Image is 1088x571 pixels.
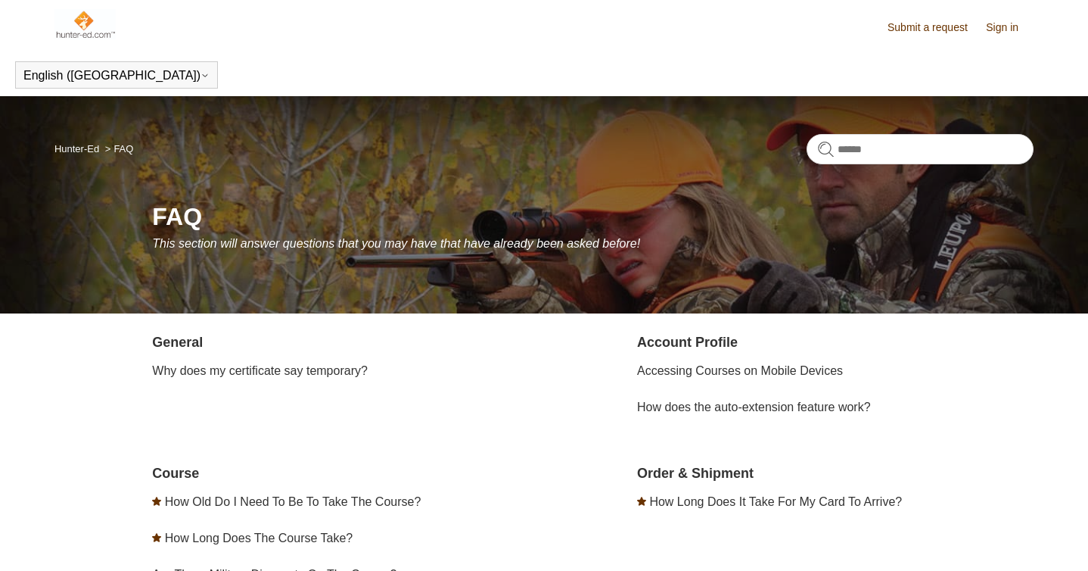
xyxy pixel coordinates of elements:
img: Hunter-Ed Help Center home page [54,9,116,39]
a: Hunter-Ed [54,143,99,154]
h1: FAQ [152,198,1034,235]
a: How Old Do I Need To Be To Take The Course? [165,495,421,508]
button: English ([GEOGRAPHIC_DATA]) [23,69,210,83]
a: How does the auto-extension feature work? [637,401,871,413]
a: Account Profile [637,335,738,350]
li: Hunter-Ed [54,143,102,154]
li: FAQ [102,143,134,154]
input: Search [807,134,1034,164]
a: Sign in [986,20,1034,36]
a: How Long Does The Course Take? [165,532,353,544]
a: General [152,335,203,350]
svg: Promoted article [152,497,161,506]
a: Order & Shipment [637,466,754,481]
a: Why does my certificate say temporary? [152,364,368,377]
a: Course [152,466,199,481]
a: How Long Does It Take For My Card To Arrive? [649,495,902,508]
svg: Promoted article [637,497,646,506]
p: This section will answer questions that you may have that have already been asked before! [152,235,1034,253]
a: Accessing Courses on Mobile Devices [637,364,843,377]
a: Submit a request [887,20,983,36]
svg: Promoted article [152,533,161,542]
